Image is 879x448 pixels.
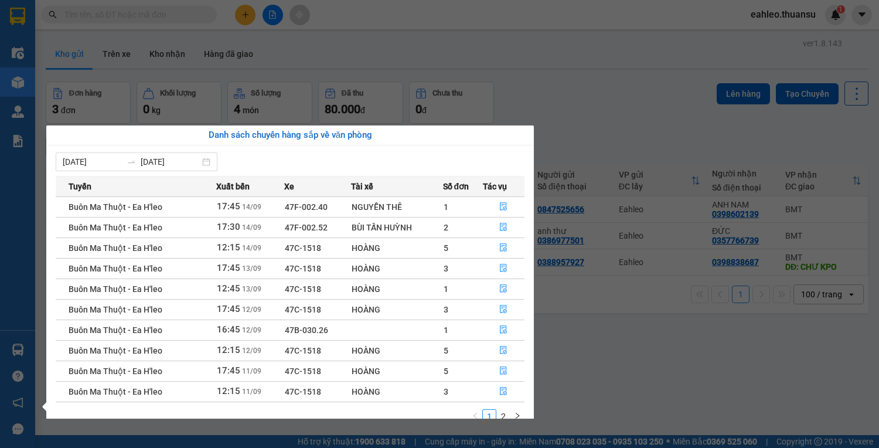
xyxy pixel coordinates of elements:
[496,409,510,423] li: 2
[285,264,321,273] span: 47C-1518
[217,345,240,355] span: 12:15
[69,305,162,314] span: Buôn Ma Thuột - Ea H'leo
[352,221,442,234] div: BÙI TẤN HUỲNH
[483,300,524,319] button: file-done
[285,243,321,253] span: 47C-1518
[472,412,479,419] span: left
[217,324,240,335] span: 16:45
[285,305,321,314] span: 47C-1518
[510,409,524,423] button: right
[499,387,507,396] span: file-done
[69,284,162,294] span: Buôn Ma Thuột - Ea H'leo
[499,202,507,212] span: file-done
[352,385,442,398] div: HOÀNG
[285,325,328,335] span: 47B-030.26
[444,387,448,396] span: 3
[499,346,507,355] span: file-done
[69,180,91,193] span: Tuyến
[217,283,240,294] span: 12:45
[69,223,162,232] span: Buôn Ma Thuột - Ea H'leo
[444,366,448,376] span: 5
[483,410,496,423] a: 1
[285,387,321,396] span: 47C-1518
[242,388,261,396] span: 11/09
[352,365,442,378] div: HOÀNG
[69,366,162,376] span: Buôn Ma Thuột - Ea H'leo
[56,128,524,142] div: Danh sách chuyến hàng sắp về văn phòng
[242,306,261,314] span: 12/09
[483,362,524,381] button: file-done
[352,303,442,316] div: HOÀNG
[127,157,136,167] span: to
[499,284,507,294] span: file-done
[69,202,162,212] span: Buôn Ma Thuột - Ea H'leo
[217,304,240,314] span: 17:45
[483,280,524,298] button: file-done
[483,198,524,216] button: file-done
[444,264,448,273] span: 3
[483,321,524,340] button: file-done
[499,223,507,232] span: file-done
[352,344,442,357] div: HOÀNG
[285,346,321,355] span: 47C-1518
[141,155,200,168] input: Đến ngày
[499,305,507,314] span: file-done
[352,242,442,254] div: HOÀNG
[444,243,448,253] span: 5
[483,382,524,401] button: file-done
[69,243,162,253] span: Buôn Ma Thuột - Ea H'leo
[217,386,240,396] span: 12:15
[242,264,261,273] span: 13/09
[444,346,448,355] span: 5
[285,223,328,232] span: 47F-002.52
[483,180,507,193] span: Tác vụ
[69,346,162,355] span: Buôn Ma Thuột - Ea H'leo
[444,202,448,212] span: 1
[285,284,321,294] span: 47C-1518
[285,366,321,376] span: 47C-1518
[483,239,524,257] button: file-done
[217,263,240,273] span: 17:45
[217,222,240,232] span: 17:30
[351,180,373,193] span: Tài xế
[69,264,162,273] span: Buôn Ma Thuột - Ea H'leo
[499,264,507,273] span: file-done
[217,201,240,212] span: 17:45
[69,325,162,335] span: Buôn Ma Thuột - Ea H'leo
[499,366,507,376] span: file-done
[217,242,240,253] span: 12:15
[63,155,122,168] input: Từ ngày
[468,409,482,423] li: Previous Page
[444,305,448,314] span: 3
[497,410,510,423] a: 2
[242,244,261,252] span: 14/09
[352,201,442,213] div: NGUYỄN THẾ
[444,284,448,294] span: 1
[284,180,294,193] span: Xe
[242,223,261,232] span: 14/09
[242,326,261,334] span: 12/09
[468,409,482,423] button: left
[444,223,448,232] span: 2
[483,218,524,237] button: file-done
[127,157,136,167] span: swap-right
[285,202,328,212] span: 47F-002.40
[483,341,524,360] button: file-done
[514,412,521,419] span: right
[499,243,507,253] span: file-done
[216,180,250,193] span: Xuất bến
[69,387,162,396] span: Buôn Ma Thuột - Ea H'leo
[217,365,240,376] span: 17:45
[482,409,496,423] li: 1
[242,285,261,293] span: 13/09
[352,283,442,296] div: HOÀNG
[499,325,507,335] span: file-done
[242,347,261,355] span: 12/09
[352,262,442,275] div: HOÀNG
[443,180,469,193] span: Số đơn
[483,259,524,278] button: file-done
[444,325,448,335] span: 1
[242,367,261,375] span: 11/09
[242,203,261,211] span: 14/09
[510,409,524,423] li: Next Page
